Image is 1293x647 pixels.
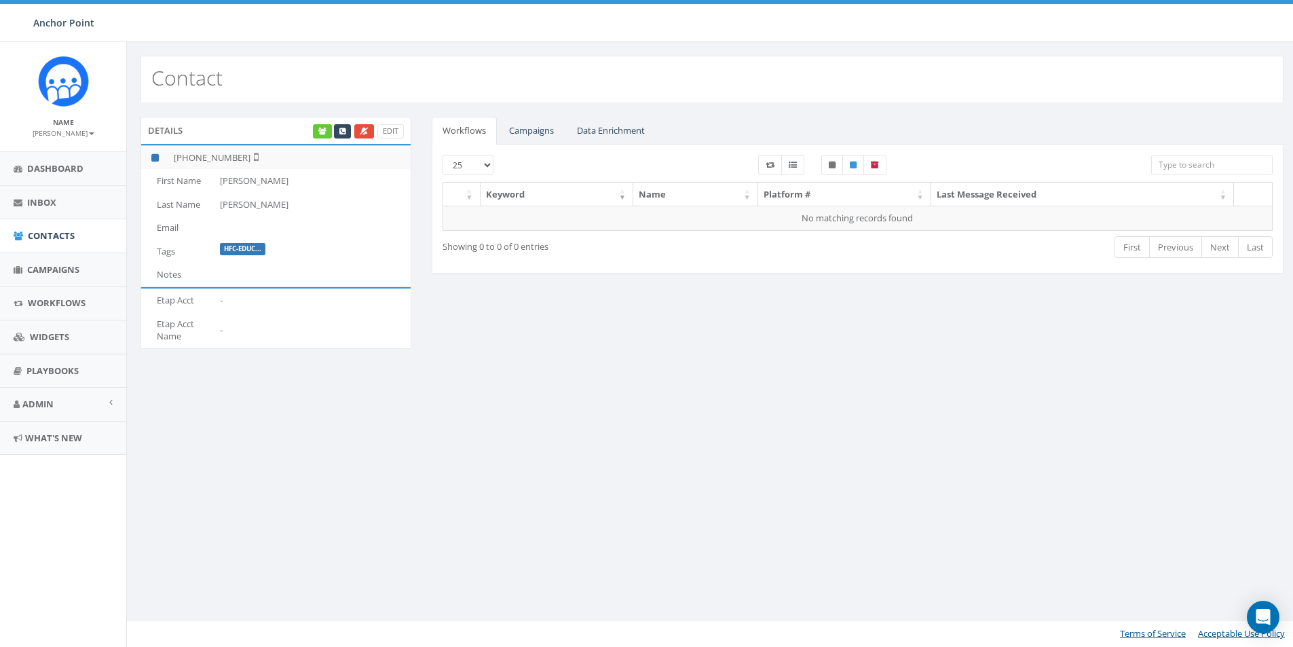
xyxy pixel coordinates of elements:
[151,67,223,89] h2: Contact
[27,196,56,208] span: Inbox
[354,124,374,138] a: Opt Out Contact
[633,183,758,206] th: Name: activate to sort column ascending
[168,145,411,169] td: [PHONE_NUMBER]
[28,229,75,242] span: Contacts
[214,289,411,312] td: -
[53,117,74,127] small: Name
[313,124,332,138] a: Enrich Contact
[25,432,82,444] span: What's New
[141,240,214,263] td: Tags
[141,289,214,312] td: Etap Acct
[141,312,214,348] td: Etap Acct Name
[443,235,776,253] div: Showing 0 to 0 of 0 entries
[432,117,497,145] a: Workflows
[1201,236,1239,259] a: Next
[141,263,214,286] td: Notes
[140,117,411,144] div: Details
[821,155,843,175] label: Unpublished
[498,117,565,145] a: Campaigns
[30,331,69,343] span: Widgets
[443,206,1273,230] td: No matching records found
[334,124,351,138] a: Make a Call
[443,183,481,206] th: : activate to sort column ascending
[863,155,886,175] label: Archived
[1120,627,1186,640] a: Terms of Service
[27,263,79,276] span: Campaigns
[1114,236,1150,259] a: First
[481,183,634,206] th: Keyword: activate to sort column ascending
[26,365,79,377] span: Playbooks
[220,243,265,255] label: HFC-Education Fridays
[33,126,94,138] a: [PERSON_NAME]
[33,128,94,138] small: [PERSON_NAME]
[842,155,864,175] label: Published
[250,151,259,162] i: Not Validated
[1149,236,1202,259] a: Previous
[1238,236,1273,259] a: Last
[214,312,411,348] td: -
[38,56,89,107] img: Rally_platform_Icon_1.png
[151,153,159,162] i: This phone number is subscribed and will receive texts.
[1151,155,1273,175] input: Type to search
[141,193,214,217] td: Last Name
[1198,627,1285,640] a: Acceptable Use Policy
[22,398,54,410] span: Admin
[214,169,411,193] td: [PERSON_NAME]
[27,162,83,174] span: Dashboard
[758,155,782,175] label: Workflow
[141,216,214,240] td: Email
[566,117,656,145] a: Data Enrichment
[781,155,804,175] label: Menu
[28,297,86,309] span: Workflows
[141,169,214,193] td: First Name
[1247,601,1279,633] div: Open Intercom Messenger
[931,183,1234,206] th: Last Message Received: activate to sort column ascending
[758,183,931,206] th: Platform #: activate to sort column ascending
[33,16,94,29] span: Anchor Point
[377,124,404,138] a: Edit
[214,193,411,217] td: [PERSON_NAME]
